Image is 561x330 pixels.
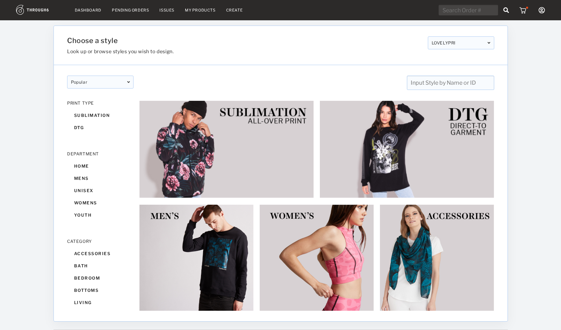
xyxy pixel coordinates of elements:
[67,109,134,121] div: sublimation
[67,100,134,106] div: PRINT TYPE
[67,121,134,134] div: dtg
[67,160,134,172] div: home
[67,239,134,244] div: CATEGORY
[67,284,134,296] div: bottoms
[67,48,422,54] h3: Look up or browse styles you wish to design.
[259,204,374,319] img: b885dc43-4427-4fb9-87dd-0f776fe79185.jpg
[67,172,134,184] div: mens
[75,8,101,13] a: Dashboard
[67,309,134,321] div: outerwear
[139,100,314,198] img: 6ec95eaf-68e2-44b2-82ac-2cbc46e75c33.jpg
[319,100,494,198] img: 2e253fe2-a06e-4c8d-8f72-5695abdd75b9.jpg
[67,76,134,89] div: popular
[427,36,494,49] div: LOVELYPRI
[67,151,134,156] div: DEPARTMENT
[67,36,422,45] h1: Choose a style
[112,8,149,13] a: Pending Orders
[67,296,134,309] div: living
[380,204,494,319] img: 1a4a84dd-fa74-4cbf-a7e7-fd3c0281d19c.jpg
[439,5,498,15] input: Search Order #
[159,8,174,13] a: Issues
[67,247,134,260] div: accessories
[67,272,134,284] div: bedroom
[67,184,134,197] div: unisex
[16,5,64,15] img: logo.1c10ca64.svg
[67,209,134,221] div: youth
[67,260,134,272] div: bath
[139,204,254,319] img: 0ffe952d-58dc-476c-8a0e-7eab160e7a7d.jpg
[67,197,134,209] div: womens
[519,7,528,14] img: icon_cart_red_dot.b92b630d.svg
[407,76,494,90] input: Input Style by Name or ID
[226,8,243,13] a: Create
[185,8,216,13] a: My Products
